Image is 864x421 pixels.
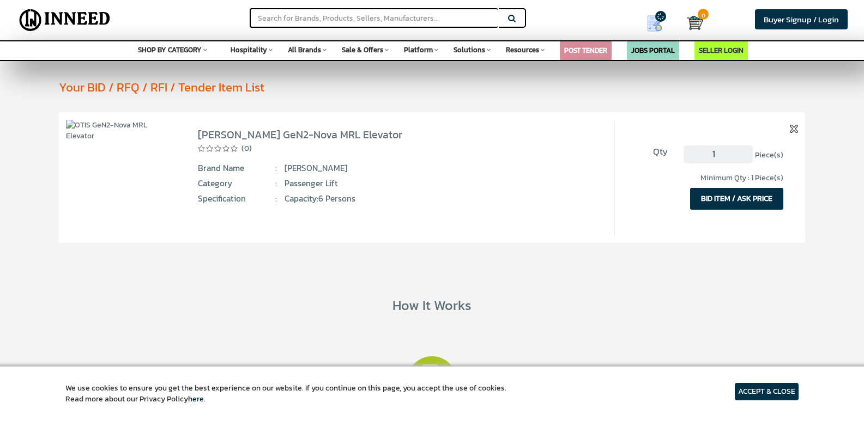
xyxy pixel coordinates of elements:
[687,11,696,35] a: Cart 0
[506,45,539,55] span: Resources
[241,143,252,154] span: (0)
[690,188,783,210] button: BID ITEM / ASK PRICE
[138,45,202,55] span: SHOP BY CATEGORY
[59,78,847,96] div: Your BID / RFQ / RFI / Tender Item List
[198,162,277,174] span: Brand Name
[630,173,783,184] div: Minimum Qty : 1 Piece(s)
[250,8,498,28] input: Search for Brands, Products, Sellers, Manufacturers...
[631,45,675,56] a: JOBS PORTAL
[17,295,847,315] div: How It Works
[407,356,457,406] img: 1.svg
[342,45,383,55] span: Sale & Offers
[647,15,663,32] img: Show My Quotes
[404,45,433,55] span: Platform
[755,9,848,29] a: Buyer Signup / Login
[454,45,485,55] span: Solutions
[630,145,668,158] span: Qty
[790,125,798,133] img: inneed-close-icon.png
[755,149,783,160] span: Piece(s)
[735,383,799,400] article: ACCEPT & CLOSE
[631,11,687,36] a: my Quotes
[699,45,744,56] a: SELLER LOGIN
[198,126,402,143] a: [PERSON_NAME] GeN2-Nova MRL Elevator
[275,178,277,190] span: :
[288,45,321,55] span: All Brands
[231,45,267,55] span: Hospitality
[275,193,277,205] span: :
[198,178,277,190] span: Category
[564,45,607,56] a: POST TENDER
[66,120,176,142] img: OTIS GeN2-Nova MRL Elevator
[698,9,709,20] span: 0
[65,383,506,405] article: We use cookies to ensure you get the best experience on our website. If you continue on this page...
[198,193,277,205] span: Specification
[285,178,521,190] span: Passenger Lift
[687,15,703,31] img: Cart
[188,393,204,405] a: here
[15,7,115,34] img: Inneed.Market
[764,13,839,26] span: Buyer Signup / Login
[285,162,521,174] span: [PERSON_NAME]
[275,162,277,174] span: :
[285,193,521,205] span: Capacity:6 Persons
